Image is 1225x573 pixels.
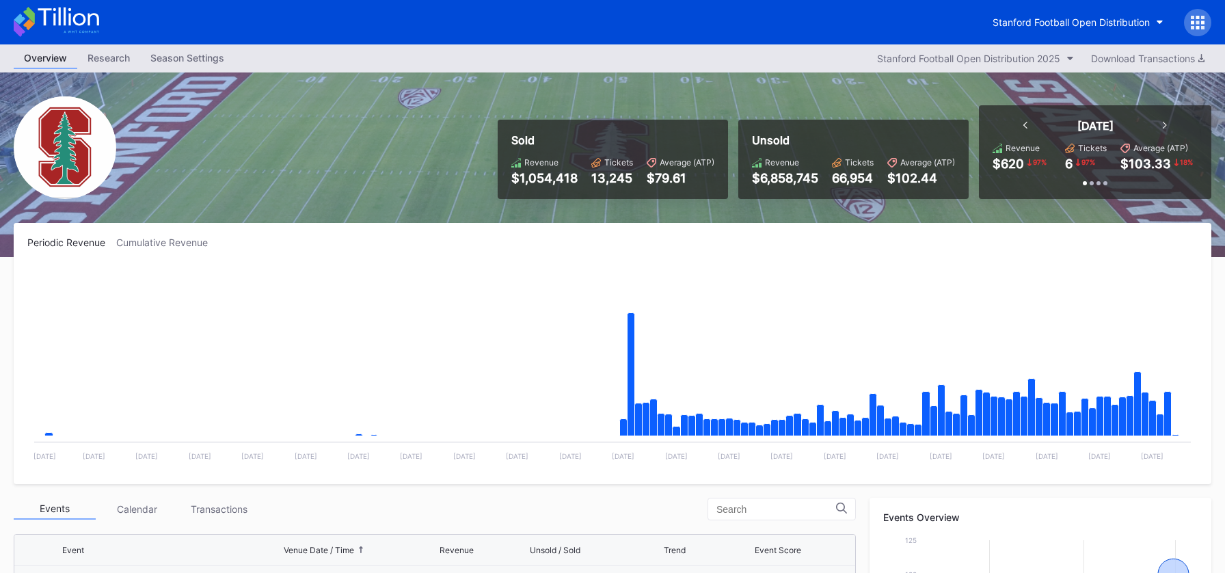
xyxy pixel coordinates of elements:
[284,545,354,555] div: Venue Date / Time
[1088,452,1111,460] text: [DATE]
[1006,143,1040,153] div: Revenue
[453,452,476,460] text: [DATE]
[1091,53,1204,64] div: Download Transactions
[982,10,1174,35] button: Stanford Football Open Distribution
[27,265,1198,470] svg: Chart title
[612,452,634,460] text: [DATE]
[33,452,56,460] text: [DATE]
[752,133,955,147] div: Unsold
[718,452,740,460] text: [DATE]
[241,452,264,460] text: [DATE]
[1141,452,1163,460] text: [DATE]
[96,498,178,520] div: Calendar
[870,49,1081,68] button: Stanford Football Open Distribution 2025
[1133,143,1188,153] div: Average (ATP)
[716,504,836,515] input: Search
[845,157,874,168] div: Tickets
[1120,157,1171,171] div: $103.33
[877,53,1060,64] div: Stanford Football Open Distribution 2025
[1032,157,1048,168] div: 97 %
[647,171,714,185] div: $79.61
[770,452,793,460] text: [DATE]
[993,16,1150,28] div: Stanford Football Open Distribution
[77,48,140,69] a: Research
[755,545,801,555] div: Event Score
[14,498,96,520] div: Events
[140,48,234,68] div: Season Settings
[1179,157,1194,168] div: 18 %
[1080,157,1096,168] div: 97 %
[295,452,317,460] text: [DATE]
[77,48,140,68] div: Research
[832,171,874,185] div: 66,954
[189,452,211,460] text: [DATE]
[604,157,633,168] div: Tickets
[664,545,686,555] div: Trend
[135,452,158,460] text: [DATE]
[1036,452,1058,460] text: [DATE]
[511,133,714,147] div: Sold
[905,536,917,544] text: 125
[524,157,558,168] div: Revenue
[116,237,219,248] div: Cumulative Revenue
[530,545,580,555] div: Unsold / Sold
[27,237,116,248] div: Periodic Revenue
[83,452,105,460] text: [DATE]
[400,452,422,460] text: [DATE]
[14,48,77,69] a: Overview
[982,452,1005,460] text: [DATE]
[824,452,846,460] text: [DATE]
[140,48,234,69] a: Season Settings
[1078,143,1107,153] div: Tickets
[665,452,688,460] text: [DATE]
[900,157,955,168] div: Average (ATP)
[1084,49,1211,68] button: Download Transactions
[14,96,116,199] img: Stanford_Football_Secondary.png
[1065,157,1073,171] div: 6
[993,157,1024,171] div: $620
[559,452,582,460] text: [DATE]
[876,452,899,460] text: [DATE]
[440,545,474,555] div: Revenue
[883,511,1198,523] div: Events Overview
[506,452,528,460] text: [DATE]
[765,157,799,168] div: Revenue
[347,452,370,460] text: [DATE]
[511,171,578,185] div: $1,054,418
[178,498,260,520] div: Transactions
[1077,119,1114,133] div: [DATE]
[591,171,633,185] div: 13,245
[887,171,955,185] div: $102.44
[752,171,818,185] div: $6,858,745
[660,157,714,168] div: Average (ATP)
[62,545,84,555] div: Event
[930,452,952,460] text: [DATE]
